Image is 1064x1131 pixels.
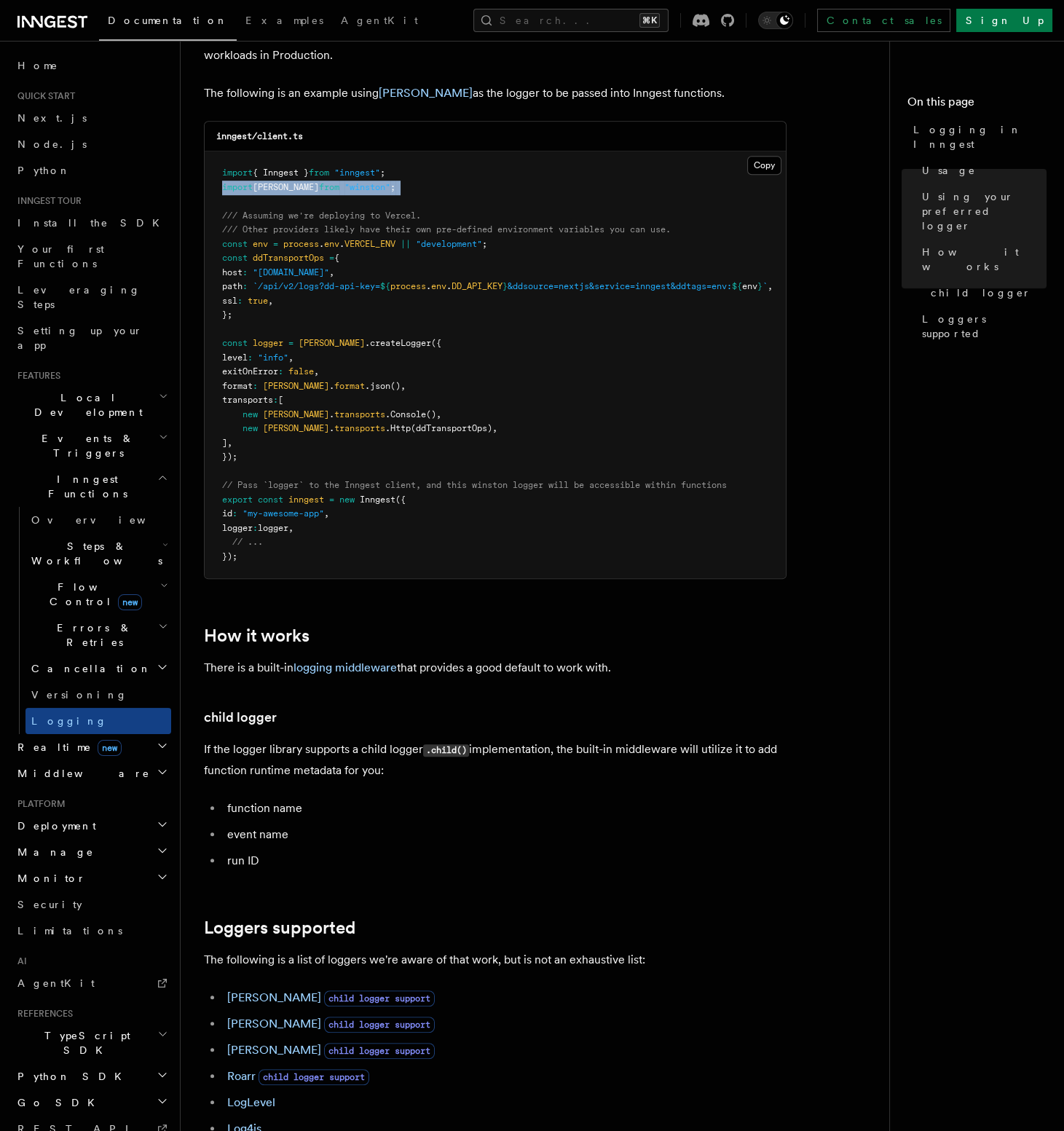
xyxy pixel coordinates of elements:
button: Go SDK [12,1089,171,1116]
span: inngest [288,494,324,505]
button: Events & Triggers [12,425,171,466]
span: import [222,182,253,192]
span: exitOnError [222,366,278,377]
span: ddTransportOps [253,253,324,263]
span: from [319,182,339,192]
span: // Pass `logger` to the Inngest client, and this winston logger will be accessible within functions [222,480,727,490]
span: ssl [222,296,237,306]
span: = [329,253,334,263]
span: "inngest" [334,168,380,178]
span: , [436,409,441,419]
span: ] [222,438,227,448]
a: Security [12,891,171,918]
span: : [243,281,248,291]
a: AgentKit [12,970,171,996]
span: AgentKit [341,15,418,26]
span: [PERSON_NAME] [253,182,319,192]
span: .Http [385,423,411,433]
a: Versioning [25,682,171,708]
span: format [334,381,365,391]
span: import [222,168,253,178]
span: () [426,409,436,419]
span: [ [278,395,283,405]
span: , [329,267,334,277]
li: event name [223,824,787,845]
span: ` [762,281,768,291]
a: Logging in Inngest [907,117,1047,157]
a: [PERSON_NAME] [379,86,473,100]
span: , [492,423,497,433]
span: : [237,296,243,306]
a: AgentKit [332,4,427,39]
span: logger [258,523,288,533]
span: Documentation [108,15,228,26]
code: inngest/client.ts [216,131,303,141]
span: Cancellation [25,661,151,676]
span: Python SDK [12,1069,130,1084]
a: child logger [204,707,277,728]
span: , [227,438,232,448]
span: [PERSON_NAME] [299,338,365,348]
span: "[DOMAIN_NAME]" [253,267,329,277]
span: Leveraging Steps [17,284,141,310]
span: Realtime [12,740,122,754]
span: ; [482,239,487,249]
span: "my-awesome-app" [243,508,324,519]
button: Deployment [12,813,171,839]
li: function name [223,798,787,819]
span: Go SDK [12,1095,103,1110]
span: // ... [232,537,263,547]
span: . [329,381,334,391]
a: [PERSON_NAME] [227,1017,321,1030]
span: = [329,494,334,505]
span: Monitor [12,871,86,886]
span: format [222,381,253,391]
a: [PERSON_NAME] [227,990,321,1004]
span: . [329,409,334,419]
span: Install the SDK [17,217,168,229]
span: `/api/v2/logs?dd-api-key= [253,281,380,291]
span: child logger support [324,1017,435,1033]
span: const [222,253,248,263]
p: There is a built-in that provides a good default to work with. [204,658,787,678]
span: child logger support [324,990,435,1006]
span: AgentKit [17,977,95,989]
a: Your first Functions [12,236,171,277]
a: Roarr [227,1069,256,1083]
span: &ddsource=nextjs&service=inngest&ddtags=env: [508,281,732,291]
span: id [222,508,232,519]
span: Inngest Functions [12,472,157,501]
span: Middleware [12,766,150,781]
span: : [248,352,253,363]
span: .createLogger [365,338,431,348]
span: new [243,423,258,433]
span: Steps & Workflows [25,539,162,568]
a: Python [12,157,171,184]
span: ; [390,182,395,192]
span: = [288,338,293,348]
span: (ddTransportOps) [411,423,492,433]
span: new [339,494,355,505]
span: } [757,281,762,291]
span: new [98,740,122,756]
span: host [222,267,243,277]
span: ; [380,168,385,178]
span: child logger support [324,1043,435,1059]
span: child logger [931,285,1031,300]
button: Inngest Functions [12,466,171,507]
span: Logging in Inngest [913,122,1047,151]
span: = [273,239,278,249]
span: References [12,1008,73,1020]
p: If the logger library supports a child logger implementation, the built-in middleware will utiliz... [204,739,787,781]
p: The following is an example using as the logger to be passed into Inngest functions. [204,83,787,103]
span: env [431,281,446,291]
span: . [339,239,344,249]
a: Loggers supported [916,306,1047,347]
span: new [118,594,142,610]
span: : [278,366,283,377]
span: Quick start [12,90,75,102]
span: /// Other providers likely have their own pre-defined environment variables you can use. [222,224,671,235]
button: Steps & Workflows [25,533,171,574]
span: logger [222,523,253,533]
span: How it works [922,245,1047,274]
